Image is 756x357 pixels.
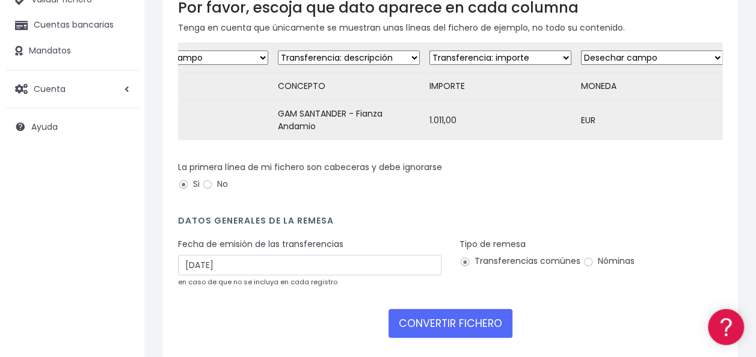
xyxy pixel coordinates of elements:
[576,73,728,100] td: MONEDA
[6,13,138,38] a: Cuentas bancarias
[389,309,512,338] button: CONVERTIR FICHERO
[583,255,635,267] label: Nóminas
[576,100,728,141] td: EUR
[425,73,576,100] td: IMPORTE
[6,38,138,64] a: Mandatos
[425,100,576,141] td: 1.011,00
[6,114,138,139] a: Ayuda
[178,21,722,34] p: Tenga en cuenta que únicamente se muestran unas líneas del fichero de ejemplo, no todo su contenido.
[6,76,138,102] a: Cuenta
[273,100,425,141] td: GAM SANTANDER - Fianza Andamio
[459,238,526,251] label: Tipo de remesa
[459,255,580,267] label: Transferencias comúnes
[178,161,442,174] label: La primera línea de mi fichero son cabeceras y debe ignorarse
[273,73,425,100] td: CONCEPTO
[178,178,200,191] label: Si
[202,178,228,191] label: No
[178,216,722,232] h4: Datos generales de la remesa
[34,82,66,94] span: Cuenta
[121,73,273,100] td: SWIFT/BIC
[31,121,58,133] span: Ayuda
[178,277,337,287] small: en caso de que no se incluya en cada registro
[178,238,343,251] label: Fecha de emisión de las transferencias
